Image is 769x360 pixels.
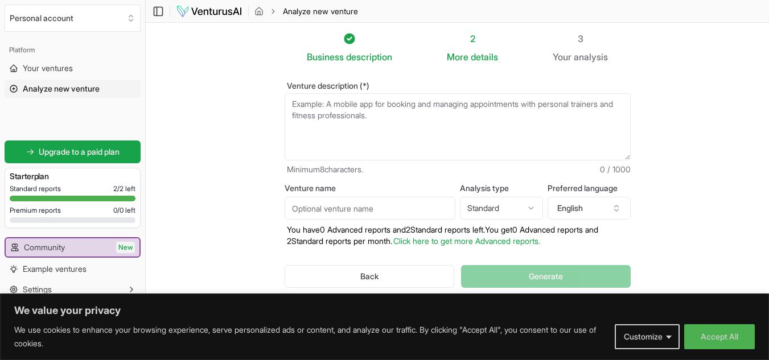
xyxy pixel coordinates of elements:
[10,206,61,215] span: Premium reports
[447,32,498,45] div: 2
[285,184,455,192] label: Venture name
[553,50,571,64] span: Your
[113,184,135,193] span: 2 / 2 left
[6,238,139,256] a: CommunityNew
[5,41,141,59] div: Platform
[14,323,606,350] p: We use cookies to enhance your browsing experience, serve personalized ads or content, and analyz...
[10,171,135,182] h3: Starter plan
[23,83,100,94] span: Analyze new venture
[548,184,631,192] label: Preferred language
[600,164,631,175] span: 0 / 1000
[5,140,141,163] a: Upgrade to a paid plan
[471,51,498,63] span: details
[283,6,358,17] span: Analyze new venture
[39,146,120,158] span: Upgrade to a paid plan
[5,260,141,278] a: Example ventures
[684,324,755,349] button: Accept All
[113,206,135,215] span: 0 / 0 left
[460,184,543,192] label: Analysis type
[285,197,455,220] input: Optional venture name
[285,224,631,247] p: You have 0 Advanced reports and 2 Standard reports left. Y ou get 0 Advanced reports and 2 Standa...
[393,236,540,246] a: Click here to get more Advanced reports.
[553,32,608,45] div: 3
[615,324,680,349] button: Customize
[574,51,608,63] span: analysis
[14,304,755,317] p: We value your privacy
[5,59,141,77] a: Your ventures
[10,184,61,193] span: Standard reports
[23,284,52,295] span: Settings
[5,280,141,299] button: Settings
[23,263,87,275] span: Example ventures
[548,197,631,220] button: English
[307,50,344,64] span: Business
[176,5,242,18] img: logo
[5,5,141,32] button: Select an organization
[346,51,392,63] span: description
[23,63,73,74] span: Your ventures
[5,80,141,98] a: Analyze new venture
[116,242,135,253] span: New
[254,6,358,17] nav: breadcrumb
[287,164,363,175] span: Minimum 8 characters.
[447,50,468,64] span: More
[24,242,65,253] span: Community
[285,265,455,288] button: Back
[285,82,631,90] label: Venture description (*)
